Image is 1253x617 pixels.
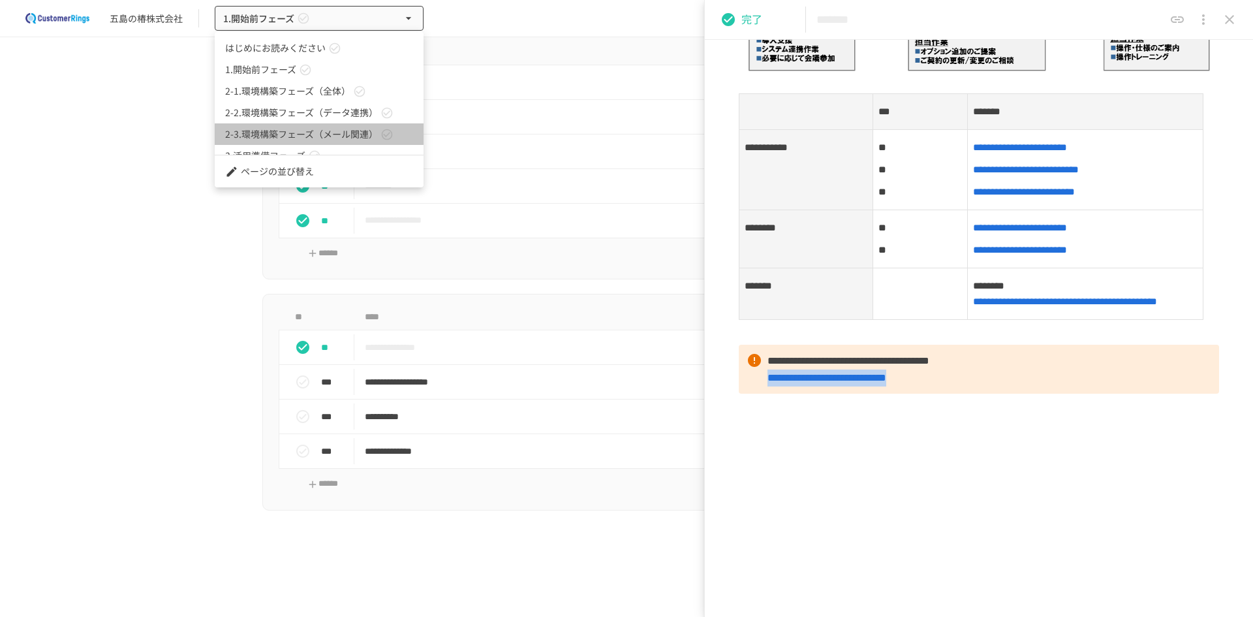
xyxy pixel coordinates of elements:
span: 2-3.環境構築フェーズ（メール関連） [225,127,378,141]
li: ページの並び替え [215,161,424,182]
span: 1.開始前フェーズ [225,63,296,76]
span: 3.活用準備フェーズ [225,149,305,163]
span: 2-2.環境構築フェーズ（データ連携） [225,106,378,119]
span: 2-1.環境構築フェーズ（全体） [225,84,350,98]
span: はじめにお読みください [225,41,326,55]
